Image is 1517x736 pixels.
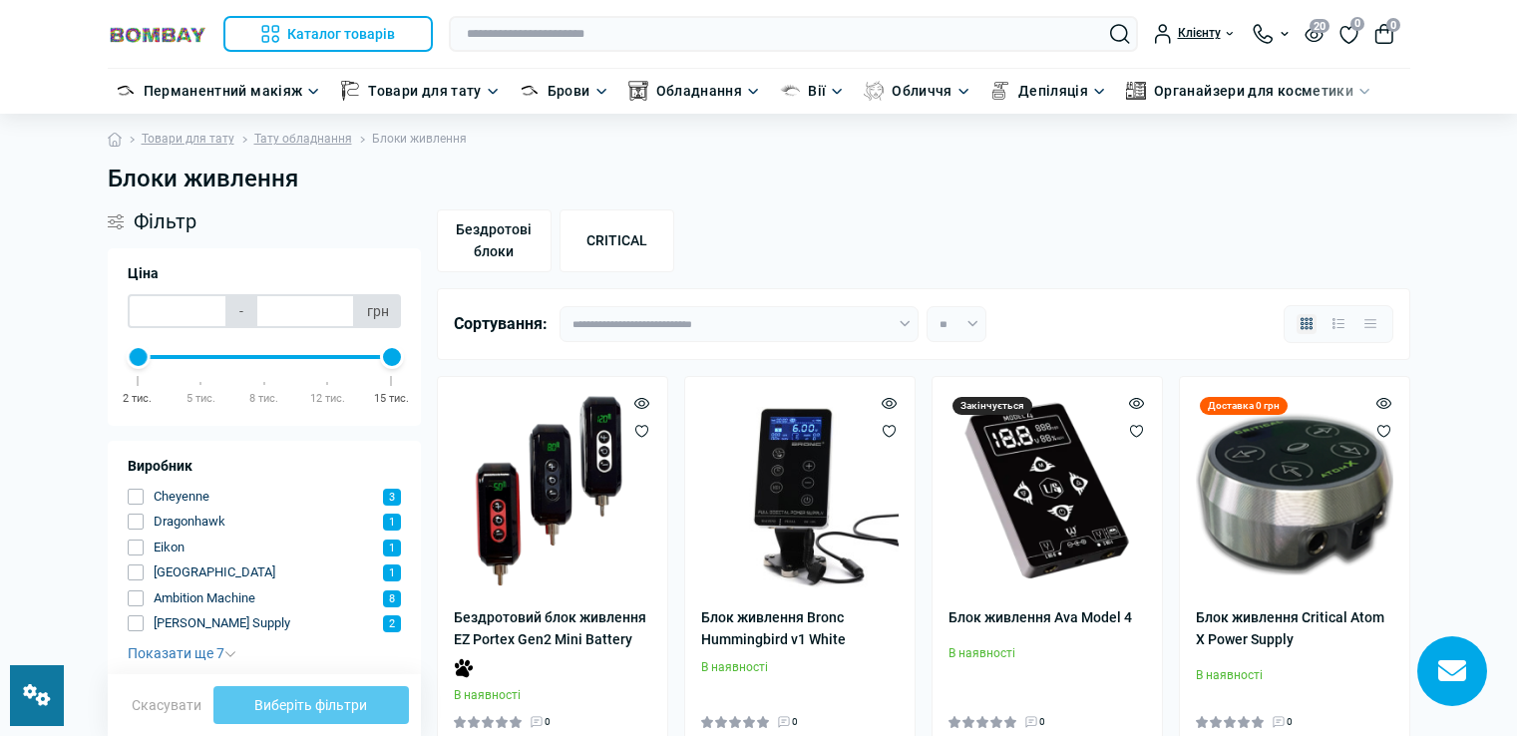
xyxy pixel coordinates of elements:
a: Бездротові блоки [437,209,552,272]
button: [PERSON_NAME] Supply 2 [128,613,402,633]
span: 0 [792,714,798,730]
button: Quick view [1376,395,1391,411]
button: Quick view [882,395,897,411]
div: 12 тис. [310,390,345,408]
div: Фільтр [108,209,422,233]
img: Бездротовий блок живлення EZ Portex Gen2 Mini Battery [454,393,651,590]
button: Скасувати [120,689,213,721]
span: 8 [383,590,401,607]
div: В наявності [1196,666,1393,685]
span: 20 [1310,19,1329,33]
a: Брови [548,80,590,102]
input: Ціна [255,294,355,328]
img: Товари для тату [340,81,360,101]
h1: Блоки живлення [108,165,1410,193]
a: Блок живлення Ava Model 4 [948,606,1146,628]
div: 5 тис. [187,390,215,408]
img: Блок живлення Bronc Hummingbird v1 White [701,393,899,590]
img: Monobank [454,658,474,678]
button: Wishlist [882,423,897,439]
div: Min [127,345,151,369]
a: Товари для тату [142,130,234,149]
span: 0 [1287,714,1293,730]
nav: breadcrumb [108,114,1410,165]
span: Виробник [128,456,192,477]
button: Quick view [634,395,649,411]
button: Cheyenne 3 [128,487,402,507]
span: грн [355,294,401,328]
select: Sort select [560,306,919,342]
span: 0 [1386,18,1400,32]
img: Органайзери для косметики [1126,81,1146,101]
span: 2 [383,615,401,632]
img: Обладнання [628,81,648,101]
span: Dragonhawk [154,512,225,532]
button: Каталог товарів [223,16,434,52]
img: BOMBAY [108,25,207,44]
span: [GEOGRAPHIC_DATA] [154,562,275,582]
a: Обладнання [656,80,743,102]
button: Показати ще 7 [128,643,236,663]
img: Вії [780,81,800,101]
span: Бездротові блоки [446,218,543,263]
a: Органайзери для косметики [1154,80,1353,102]
div: 15 тис. [374,390,409,408]
button: 0 [1374,24,1394,44]
span: CRITICAL [586,229,647,251]
button: Wishlist [1376,423,1391,439]
button: List view [1328,314,1348,334]
div: 8 тис. [249,390,278,408]
button: Wishlist [1129,423,1144,439]
select: Limit select [927,306,986,342]
span: Показати ще 7 [128,645,236,661]
span: Ціна [128,263,159,284]
a: Вії [808,80,826,102]
img: Блок живлення Ava Model 4 [948,393,1146,590]
span: 0 [1039,714,1045,730]
span: 1 [383,514,401,531]
a: CRITICAL [560,209,674,272]
div: Закінчується [952,397,1032,415]
a: Бездротовий блок живлення EZ Portex Gen2 Mini Battery [454,606,651,651]
button: [GEOGRAPHIC_DATA] 1 [128,562,402,582]
span: 0 [1350,17,1364,31]
a: Обличчя [892,80,952,102]
a: Товари для тату [368,80,481,102]
a: Блок живлення Critical Atom X Power Supply [1196,606,1393,651]
img: Брови [520,81,540,101]
img: Блок живлення Critical Atom X Power Supply [1196,393,1393,590]
div: Доставка 0 грн [1200,397,1288,415]
button: Dragonhawk 1 [128,512,402,532]
div: В наявності [454,686,651,705]
button: Grid view [1297,314,1317,334]
img: Обличчя [864,81,884,101]
span: Ambition Machine [154,588,255,608]
span: 3 [383,489,401,506]
a: Перманентний макіяж [144,80,303,102]
a: Тату обладнання [254,130,352,149]
button: Price view [1360,314,1380,334]
button: Quick view [1129,395,1144,411]
button: Wishlist [634,423,649,439]
button: 20 [1305,25,1324,42]
a: Блок живлення Bronc Hummingbird v1 White [701,606,899,651]
img: Перманентний макіяж [116,81,136,101]
img: Депіляція [990,81,1010,101]
span: [PERSON_NAME] Supply [154,613,290,633]
button: Ambition Machine 8 [128,588,402,608]
button: Виберіть фільтри [213,686,410,724]
a: 0 [1339,23,1358,45]
div: В наявності [701,658,899,677]
span: 1 [383,564,401,581]
span: 1 [383,540,401,556]
a: Депіляція [1018,80,1088,102]
div: В наявності [948,644,1146,663]
div: Сортування: [454,311,560,337]
div: 2 тис. [123,390,152,408]
span: - [227,294,255,328]
li: Блоки живлення [352,130,467,149]
button: Search [1110,24,1130,44]
span: Cheyenne [154,487,209,507]
span: 0 [545,714,551,730]
input: Ціна [128,294,227,328]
